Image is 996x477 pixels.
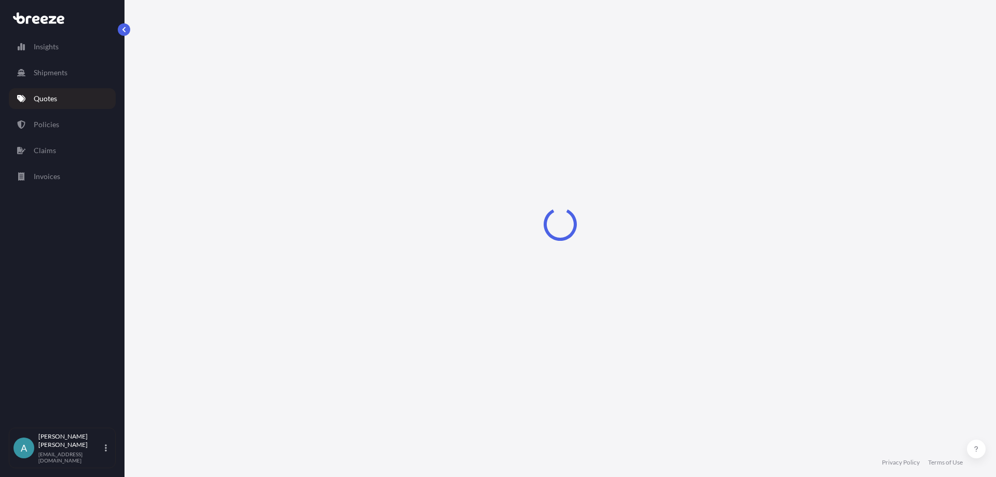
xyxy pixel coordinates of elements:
a: Privacy Policy [882,458,920,467]
a: Terms of Use [928,458,963,467]
p: Shipments [34,67,67,78]
a: Quotes [9,88,116,109]
p: Invoices [34,171,60,182]
p: Insights [34,42,59,52]
a: Shipments [9,62,116,83]
p: [EMAIL_ADDRESS][DOMAIN_NAME] [38,451,103,464]
a: Claims [9,140,116,161]
p: Claims [34,145,56,156]
span: A [21,443,27,453]
p: [PERSON_NAME] [PERSON_NAME] [38,432,103,449]
p: Quotes [34,93,57,104]
a: Policies [9,114,116,135]
a: Invoices [9,166,116,187]
a: Insights [9,36,116,57]
p: Policies [34,119,59,130]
